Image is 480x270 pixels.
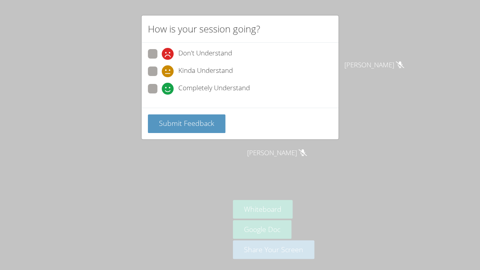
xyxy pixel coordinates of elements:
span: Completely Understand [178,83,250,95]
button: Submit Feedback [148,114,225,133]
span: Submit Feedback [159,118,214,128]
span: Don't Understand [178,48,232,60]
span: Kinda Understand [178,65,233,77]
h2: How is your session going? [148,22,260,36]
